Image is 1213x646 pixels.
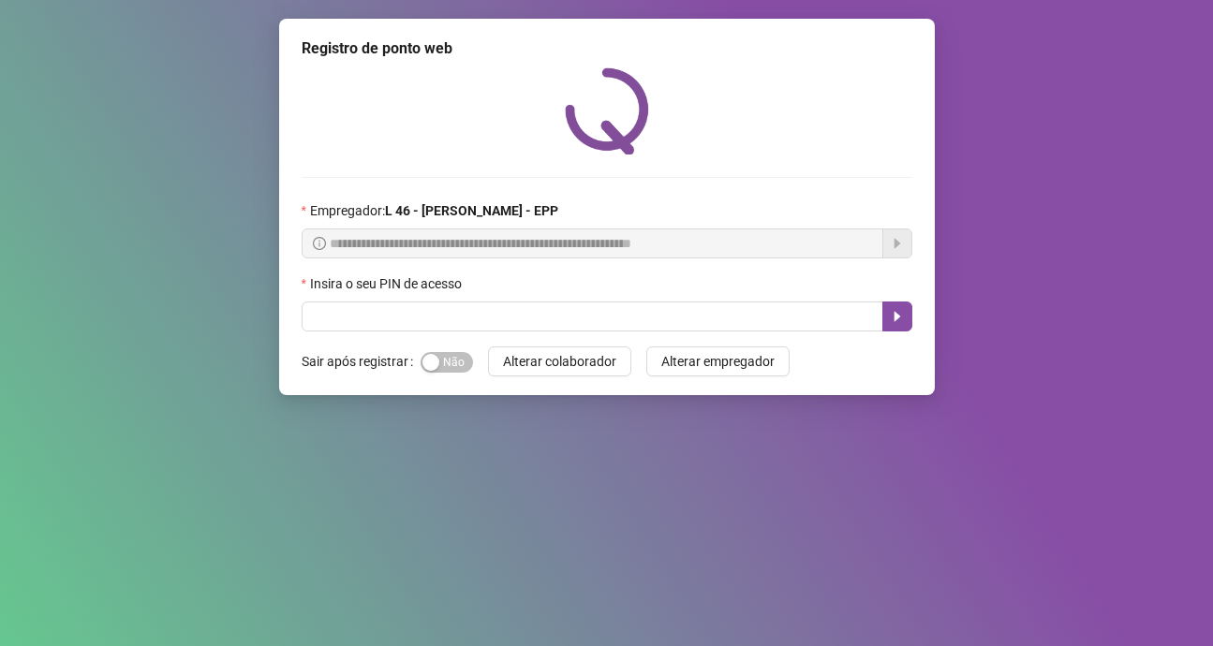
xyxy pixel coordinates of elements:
strong: L 46 - [PERSON_NAME] - EPP [385,203,558,218]
img: QRPoint [565,67,649,154]
div: Registro de ponto web [302,37,912,60]
label: Insira o seu PIN de acesso [302,273,474,294]
label: Sair após registrar [302,346,421,376]
button: Alterar colaborador [488,346,631,376]
span: Alterar colaborador [503,351,616,372]
span: info-circle [313,237,326,250]
span: Alterar empregador [661,351,775,372]
span: caret-right [890,309,905,324]
button: Alterar empregador [646,346,790,376]
span: Empregador : [310,200,558,221]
